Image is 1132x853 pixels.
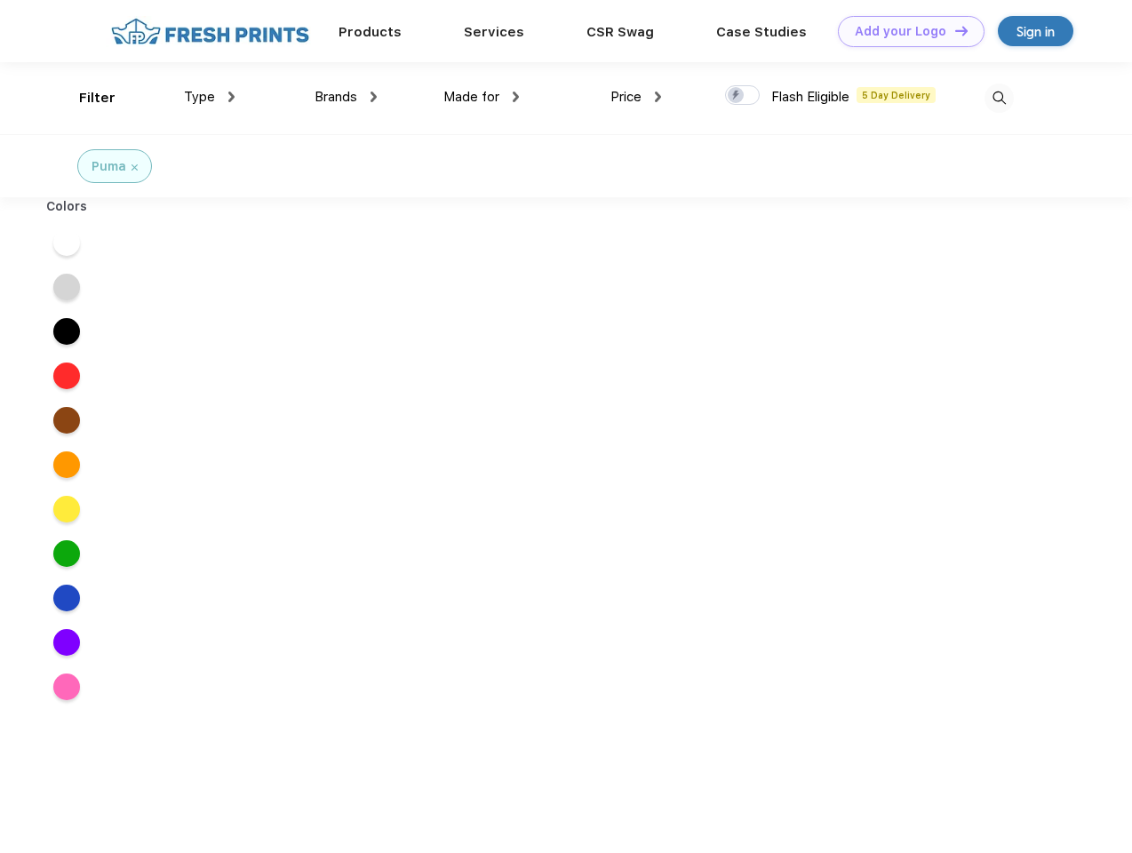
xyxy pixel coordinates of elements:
[228,92,235,102] img: dropdown.png
[655,92,661,102] img: dropdown.png
[106,16,315,47] img: fo%20logo%202.webp
[1016,21,1055,42] div: Sign in
[610,89,642,105] span: Price
[315,89,357,105] span: Brands
[998,16,1073,46] a: Sign in
[771,89,849,105] span: Flash Eligible
[955,26,968,36] img: DT
[464,24,524,40] a: Services
[33,197,101,216] div: Colors
[586,24,654,40] a: CSR Swag
[855,24,946,39] div: Add your Logo
[857,87,936,103] span: 5 Day Delivery
[184,89,215,105] span: Type
[132,164,138,171] img: filter_cancel.svg
[985,84,1014,113] img: desktop_search.svg
[513,92,519,102] img: dropdown.png
[339,24,402,40] a: Products
[371,92,377,102] img: dropdown.png
[79,88,116,108] div: Filter
[443,89,499,105] span: Made for
[92,157,126,176] div: Puma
